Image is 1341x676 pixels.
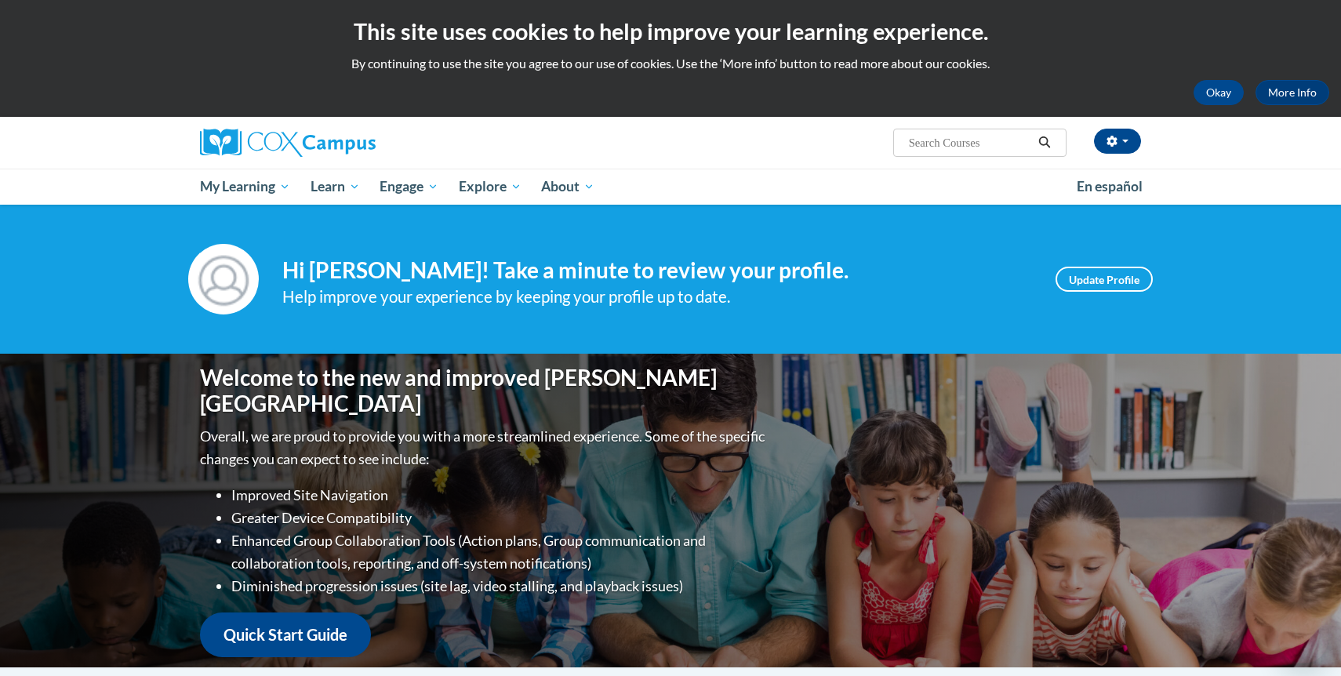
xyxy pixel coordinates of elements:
[380,177,438,196] span: Engage
[188,244,259,314] img: Profile Image
[176,169,1165,205] div: Main menu
[541,177,594,196] span: About
[231,529,769,575] li: Enhanced Group Collaboration Tools (Action plans, Group communication and collaboration tools, re...
[1194,80,1244,105] button: Okay
[369,169,449,205] a: Engage
[1256,80,1329,105] a: More Info
[449,169,532,205] a: Explore
[907,133,1033,152] input: Search Courses
[200,612,371,657] a: Quick Start Guide
[200,177,290,196] span: My Learning
[532,169,605,205] a: About
[459,177,521,196] span: Explore
[12,55,1329,72] p: By continuing to use the site you agree to our use of cookies. Use the ‘More info’ button to read...
[231,507,769,529] li: Greater Device Compatibility
[1077,178,1143,194] span: En español
[1033,133,1056,152] button: Search
[311,177,360,196] span: Learn
[231,575,769,598] li: Diminished progression issues (site lag, video stalling, and playback issues)
[282,284,1032,310] div: Help improve your experience by keeping your profile up to date.
[1056,267,1153,292] a: Update Profile
[231,484,769,507] li: Improved Site Navigation
[200,365,769,417] h1: Welcome to the new and improved [PERSON_NAME][GEOGRAPHIC_DATA]
[1067,170,1153,203] a: En español
[12,16,1329,47] h2: This site uses cookies to help improve your learning experience.
[1278,613,1328,663] iframe: Button to launch messaging window
[300,169,370,205] a: Learn
[190,169,300,205] a: My Learning
[200,129,376,157] img: Cox Campus
[200,129,498,157] a: Cox Campus
[1094,129,1141,154] button: Account Settings
[282,257,1032,284] h4: Hi [PERSON_NAME]! Take a minute to review your profile.
[200,425,769,471] p: Overall, we are proud to provide you with a more streamlined experience. Some of the specific cha...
